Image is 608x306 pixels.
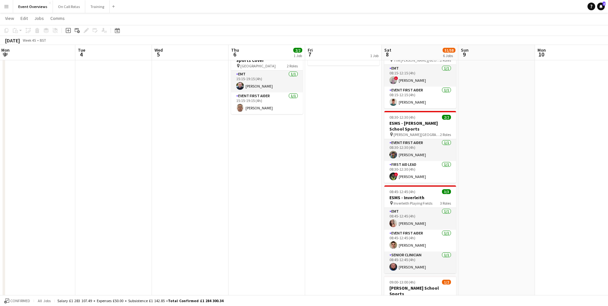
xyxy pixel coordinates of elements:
button: On Call Rotas [53,0,85,13]
div: BST [40,38,46,43]
button: Training [85,0,110,13]
div: [DATE] [5,37,20,44]
span: View [5,15,14,21]
span: 2 [603,2,605,6]
a: Jobs [32,14,46,22]
a: View [3,14,17,22]
span: Week 45 [21,38,37,43]
a: Comms [48,14,67,22]
span: Jobs [34,15,44,21]
button: Confirmed [3,297,31,304]
span: Confirmed [10,299,30,303]
span: Total Confirmed £1 284 300.34 [168,298,223,303]
button: Event Overviews [13,0,53,13]
a: Edit [18,14,30,22]
a: 2 [597,3,605,10]
div: Salary £1 283 107.49 + Expenses £50.00 + Subsistence £1 142.85 = [57,298,223,303]
span: Edit [21,15,28,21]
span: Comms [50,15,65,21]
span: All jobs [37,298,52,303]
